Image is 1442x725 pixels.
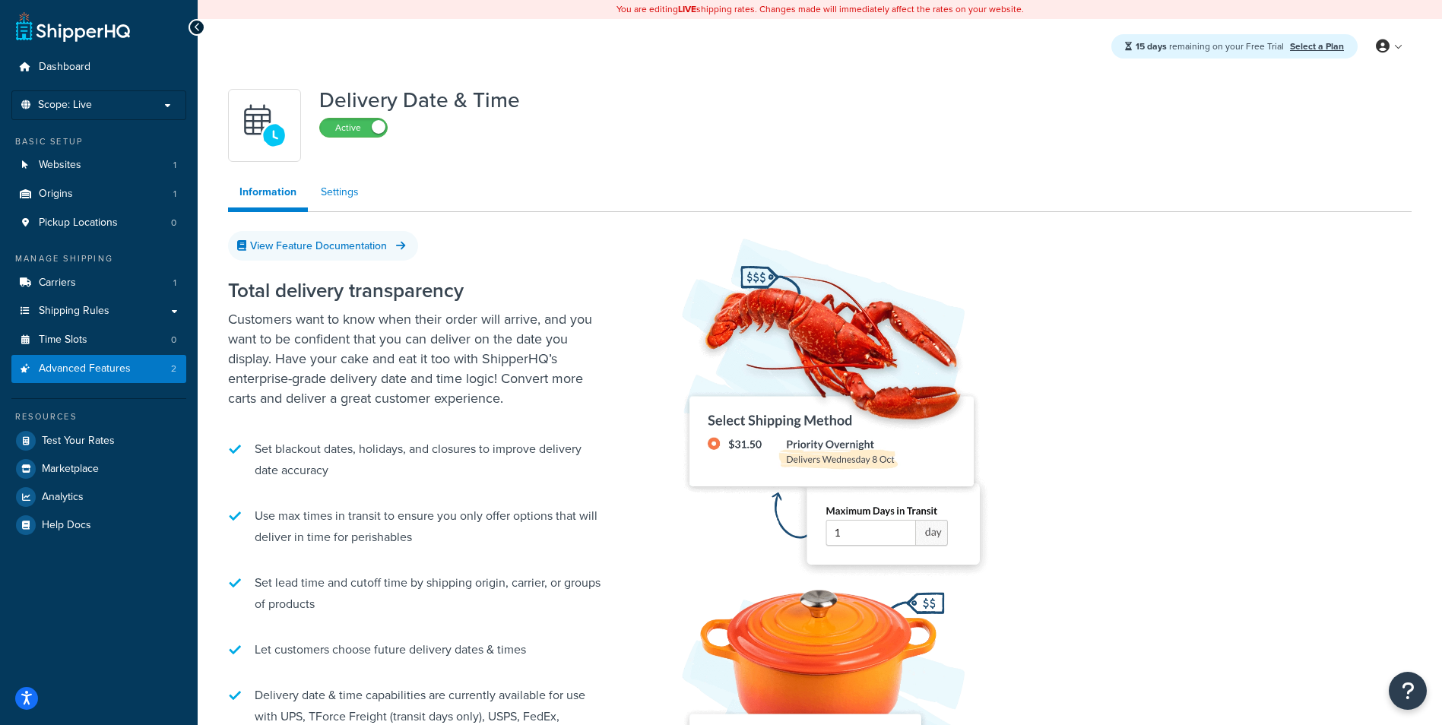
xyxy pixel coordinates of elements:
[42,519,91,532] span: Help Docs
[11,269,186,297] li: Carriers
[11,355,186,383] a: Advanced Features2
[309,177,370,207] a: Settings
[11,326,186,354] li: Time Slots
[171,217,176,230] span: 0
[39,159,81,172] span: Websites
[11,455,186,483] a: Marketplace
[11,180,186,208] a: Origins1
[11,297,186,325] a: Shipping Rules
[11,483,186,511] a: Analytics
[42,491,84,504] span: Analytics
[39,61,90,74] span: Dashboard
[11,209,186,237] a: Pickup Locations0
[173,277,176,290] span: 1
[678,2,696,16] b: LIVE
[1136,40,1167,53] strong: 15 days
[171,334,176,347] span: 0
[39,277,76,290] span: Carriers
[38,99,92,112] span: Scope: Live
[11,180,186,208] li: Origins
[39,334,87,347] span: Time Slots
[11,135,186,148] div: Basic Setup
[39,305,109,318] span: Shipping Rules
[11,151,186,179] a: Websites1
[42,463,99,476] span: Marketplace
[228,177,308,212] a: Information
[11,209,186,237] li: Pickup Locations
[11,326,186,354] a: Time Slots0
[1389,672,1427,710] button: Open Resource Center
[11,53,186,81] a: Dashboard
[11,410,186,423] div: Resources
[11,355,186,383] li: Advanced Features
[39,362,131,375] span: Advanced Features
[228,431,608,489] li: Set blackout dates, holidays, and closures to improve delivery date accuracy
[228,309,608,408] p: Customers want to know when their order will arrive, and you want to be confident that you can de...
[11,252,186,265] div: Manage Shipping
[1290,40,1344,53] a: Select a Plan
[1136,40,1286,53] span: remaining on your Free Trial
[42,435,115,448] span: Test Your Rates
[11,151,186,179] li: Websites
[39,188,73,201] span: Origins
[228,565,608,622] li: Set lead time and cutoff time by shipping origin, carrier, or groups of products
[238,99,291,152] img: gfkeb5ejjkALwAAAABJRU5ErkJggg==
[39,217,118,230] span: Pickup Locations
[11,511,186,539] a: Help Docs
[319,89,520,112] h1: Delivery Date & Time
[171,362,176,375] span: 2
[228,498,608,556] li: Use max times in transit to ensure you only offer options that will deliver in time for perishables
[228,280,608,302] h2: Total delivery transparency
[173,188,176,201] span: 1
[11,269,186,297] a: Carriers1
[11,427,186,454] a: Test Your Rates
[228,231,418,261] a: View Feature Documentation
[228,632,608,668] li: Let customers choose future delivery dates & times
[173,159,176,172] span: 1
[320,119,387,137] label: Active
